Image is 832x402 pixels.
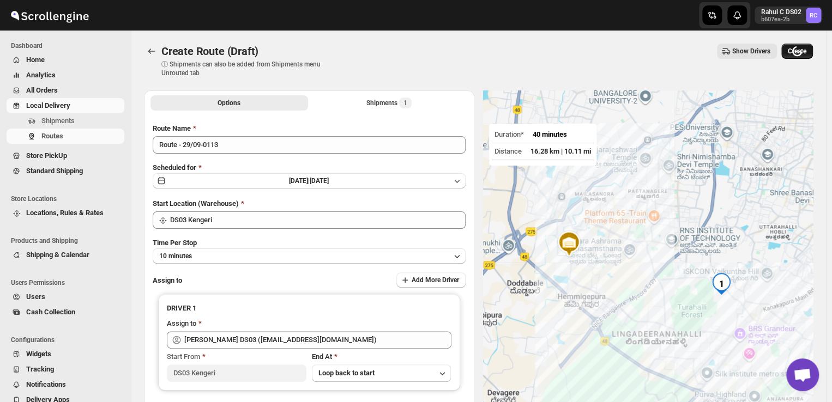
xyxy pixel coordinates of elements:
button: Notifications [7,377,124,392]
span: 10 minutes [159,252,192,260]
span: Notifications [26,380,66,388]
button: Shipping & Calendar [7,247,124,263]
span: Standard Shipping [26,167,83,175]
span: Users [26,293,45,301]
span: Tracking [26,365,54,373]
button: All Route Options [150,95,308,111]
span: Time Per Stop [153,239,197,247]
span: Assign to [153,276,182,284]
span: Store Locations [11,194,125,203]
span: Options [218,99,240,107]
span: [DATE] | [289,177,310,185]
span: Analytics [26,71,56,79]
span: Route Name [153,124,191,132]
button: 10 minutes [153,248,466,264]
button: Show Drivers [717,44,777,59]
span: Show Drivers [732,47,770,56]
button: Routes [7,129,124,144]
p: b607ea-2b [761,16,801,23]
input: Search location [170,211,466,229]
div: 1 [710,273,732,295]
span: Create Route (Draft) [161,45,258,58]
button: All Orders [7,83,124,98]
span: Store PickUp [26,151,67,160]
input: Search assignee [184,331,451,349]
span: Loop back to start [318,369,375,377]
button: Tracking [7,362,124,377]
div: Shipments [366,98,412,108]
span: Shipments [41,117,75,125]
button: Widgets [7,346,124,362]
text: RC [810,12,817,19]
span: Configurations [11,336,125,344]
img: ScrollEngine [9,2,91,29]
span: Distance [495,147,522,155]
h3: DRIVER 1 [167,303,451,314]
p: Rahul C DS02 [761,8,801,16]
span: Dashboard [11,41,125,50]
span: 16.28 km | 10.11 mi [530,147,591,155]
span: All Orders [26,86,58,94]
div: Assign to [167,318,196,329]
button: User menu [755,7,822,24]
span: Routes [41,132,63,140]
button: Shipments [7,113,124,129]
div: Open chat [786,358,819,391]
span: Duration* [495,130,524,138]
button: Locations, Rules & Rates [7,205,124,221]
button: Add More Driver [396,272,466,288]
button: Cash Collection [7,304,124,320]
span: Widgets [26,350,51,358]
span: Local Delivery [26,101,70,109]
button: Loop back to start [312,364,451,382]
span: Start Location (Warehouse) [153,199,239,208]
span: 40 minutes [533,130,567,138]
span: Locations, Rules & Rates [26,209,104,217]
span: [DATE] [310,177,329,185]
span: Home [26,56,45,64]
button: [DATE]|[DATE] [153,173,466,188]
input: Eg: Bengaluru Route [153,136,466,154]
button: Analytics [7,68,124,83]
button: Users [7,289,124,304]
span: 1 [403,99,407,107]
span: Shipping & Calendar [26,251,89,259]
span: Rahul C DS02 [806,8,821,23]
div: End At [312,351,451,362]
span: Users Permissions [11,278,125,287]
button: Routes [144,44,159,59]
button: Selected Shipments [310,95,468,111]
span: Products and Shipping [11,236,125,245]
span: Cash Collection [26,308,75,316]
p: ⓘ Shipments can also be added from Shipments menu Unrouted tab [161,60,333,77]
span: Add More Driver [412,276,459,284]
span: Scheduled for [153,163,196,172]
span: Start From [167,352,200,361]
button: Home [7,52,124,68]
